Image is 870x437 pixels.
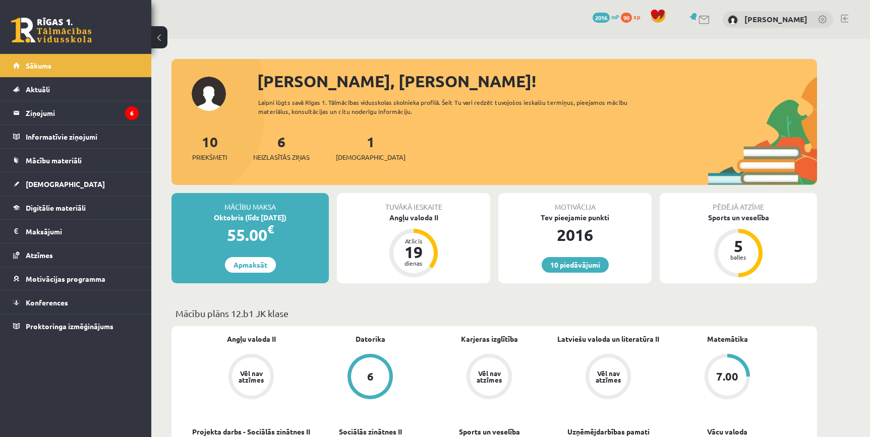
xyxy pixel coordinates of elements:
[13,78,139,101] a: Aktuāli
[728,15,738,25] img: Nikolass Gabriūns
[339,426,402,437] a: Sociālās zinātnes II
[26,298,68,307] span: Konferences
[461,334,518,344] a: Karjeras izglītība
[26,179,105,189] span: [DEMOGRAPHIC_DATA]
[26,61,51,70] span: Sākums
[336,152,405,162] span: [DEMOGRAPHIC_DATA]
[13,267,139,290] a: Motivācijas programma
[337,193,490,212] div: Tuvākā ieskaite
[430,354,549,401] a: Vēl nav atzīmes
[13,315,139,338] a: Proktoringa izmēģinājums
[337,212,490,279] a: Angļu valoda II Atlicis 19 dienas
[253,133,310,162] a: 6Neizlasītās ziņas
[258,98,646,116] div: Laipni lūgts savā Rīgas 1. Tālmācības vidusskolas skolnieka profilā. Šeit Tu vari redzēt tuvojošo...
[660,212,817,279] a: Sports un veselība 5 balles
[716,371,738,382] div: 7.00
[621,13,645,21] a: 90 xp
[13,54,139,77] a: Sākums
[398,244,429,260] div: 19
[707,334,748,344] a: Matemātika
[367,371,374,382] div: 6
[668,354,787,401] a: 7.00
[26,322,113,331] span: Proktoringa izmēģinājums
[176,306,813,320] p: Mācību plāns 12.b1 JK klase
[13,220,139,243] a: Maksājumi
[498,212,652,223] div: Tev pieejamie punkti
[723,238,753,254] div: 5
[660,193,817,212] div: Pēdējā atzīme
[611,13,619,21] span: mP
[171,212,329,223] div: Oktobris (līdz [DATE])
[398,260,429,266] div: dienas
[267,222,274,236] span: €
[171,193,329,212] div: Mācību maksa
[13,196,139,219] a: Digitālie materiāli
[26,156,82,165] span: Mācību materiāli
[125,106,139,120] i: 6
[13,101,139,124] a: Ziņojumi6
[26,203,86,212] span: Digitālie materiāli
[192,152,227,162] span: Priekšmeti
[13,291,139,314] a: Konferences
[311,354,430,401] a: 6
[594,370,622,383] div: Vēl nav atzīmes
[13,149,139,172] a: Mācību materiāli
[723,254,753,260] div: balles
[542,257,609,273] a: 10 piedāvājumi
[621,13,632,23] span: 90
[26,274,105,283] span: Motivācijas programma
[171,223,329,247] div: 55.00
[257,69,817,93] div: [PERSON_NAME], [PERSON_NAME]!
[498,193,652,212] div: Motivācija
[13,125,139,148] a: Informatīvie ziņojumi
[225,257,276,273] a: Apmaksāt
[227,334,276,344] a: Angļu valoda II
[11,18,92,43] a: Rīgas 1. Tālmācības vidusskola
[744,14,807,24] a: [PERSON_NAME]
[633,13,640,21] span: xp
[13,243,139,267] a: Atzīmes
[192,133,227,162] a: 10Priekšmeti
[237,370,265,383] div: Vēl nav atzīmes
[498,223,652,247] div: 2016
[26,85,50,94] span: Aktuāli
[253,152,310,162] span: Neizlasītās ziņas
[549,354,668,401] a: Vēl nav atzīmes
[459,426,520,437] a: Sports un veselība
[593,13,619,21] a: 2016 mP
[26,251,53,260] span: Atzīmes
[356,334,385,344] a: Datorika
[337,212,490,223] div: Angļu valoda II
[398,238,429,244] div: Atlicis
[26,125,139,148] legend: Informatīvie ziņojumi
[475,370,503,383] div: Vēl nav atzīmes
[593,13,610,23] span: 2016
[26,220,139,243] legend: Maksājumi
[192,354,311,401] a: Vēl nav atzīmes
[26,101,139,124] legend: Ziņojumi
[192,426,310,437] a: Projekta darbs - Sociālās zinātnes II
[660,212,817,223] div: Sports un veselība
[707,426,747,437] a: Vācu valoda
[336,133,405,162] a: 1[DEMOGRAPHIC_DATA]
[13,172,139,196] a: [DEMOGRAPHIC_DATA]
[557,334,659,344] a: Latviešu valoda un literatūra II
